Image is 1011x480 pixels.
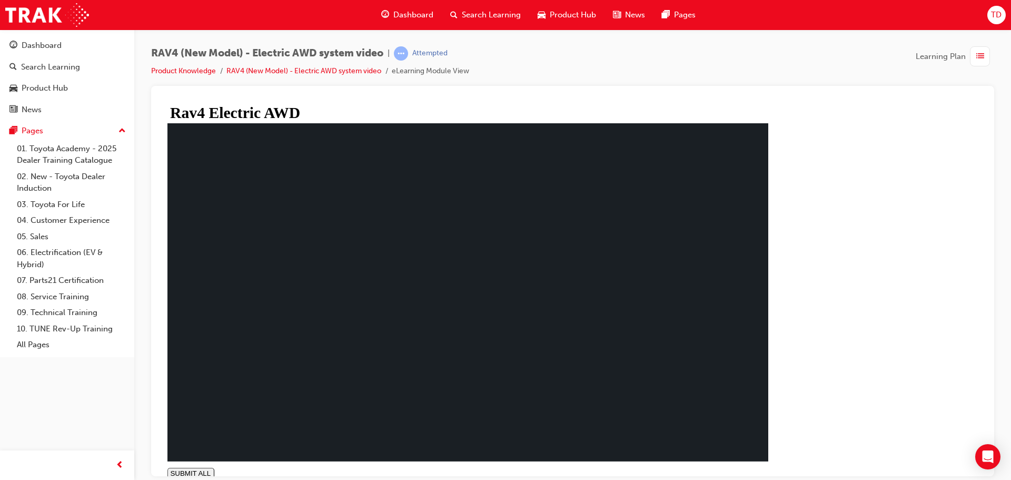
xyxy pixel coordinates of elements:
[9,63,17,72] span: search-icon
[116,459,124,472] span: prev-icon
[13,337,130,353] a: All Pages
[151,66,216,75] a: Product Knowledge
[604,4,653,26] a: news-iconNews
[4,79,130,98] a: Product Hub
[393,9,433,21] span: Dashboard
[13,229,130,245] a: 05. Sales
[226,66,381,75] a: RAV4 (New Model) - Electric AWD system video
[13,141,130,169] a: 01. Toyota Academy - 2025 Dealer Training Catalogue
[392,65,469,77] li: eLearning Module View
[613,8,621,22] span: news-icon
[462,9,521,21] span: Search Learning
[13,169,130,197] a: 02. New - Toyota Dealer Induction
[550,9,596,21] span: Product Hub
[4,121,130,141] button: Pages
[381,8,389,22] span: guage-icon
[916,51,966,63] span: Learning Plan
[13,321,130,337] a: 10. TUNE Rev-Up Training
[975,444,1000,469] div: Open Intercom Messenger
[450,8,458,22] span: search-icon
[538,8,546,22] span: car-icon
[13,272,130,289] a: 07. Parts21 Certification
[13,289,130,305] a: 08. Service Training
[442,4,529,26] a: search-iconSearch Learning
[9,84,17,93] span: car-icon
[373,4,442,26] a: guage-iconDashboard
[674,9,696,21] span: Pages
[13,212,130,229] a: 04. Customer Experience
[653,4,704,26] a: pages-iconPages
[4,100,130,120] a: News
[13,197,130,213] a: 03. Toyota For Life
[5,3,89,27] img: Trak
[13,244,130,272] a: 06. Electrification (EV & Hybrid)
[916,46,994,66] button: Learning Plan
[991,9,1002,21] span: TD
[22,104,42,116] div: News
[9,105,17,115] span: news-icon
[21,61,80,73] div: Search Learning
[625,9,645,21] span: News
[4,36,130,55] a: Dashboard
[4,34,130,121] button: DashboardSearch LearningProduct HubNews
[9,126,17,136] span: pages-icon
[118,124,126,138] span: up-icon
[662,8,670,22] span: pages-icon
[4,57,130,77] a: Search Learning
[976,50,984,63] span: list-icon
[388,47,390,60] span: |
[987,6,1006,24] button: TD
[529,4,604,26] a: car-iconProduct Hub
[13,305,130,321] a: 09. Technical Training
[151,47,383,60] span: RAV4 (New Model) - Electric AWD system video
[412,48,448,58] div: Attempted
[22,125,43,137] div: Pages
[9,41,17,51] span: guage-icon
[394,46,408,61] span: learningRecordVerb_ATTEMPT-icon
[22,82,68,94] div: Product Hub
[22,40,62,52] div: Dashboard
